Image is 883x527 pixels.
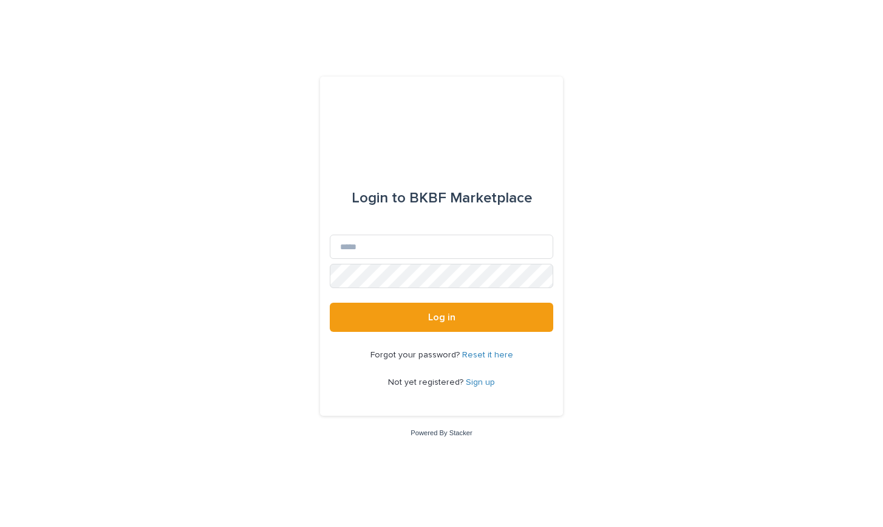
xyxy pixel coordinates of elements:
span: Login to [352,191,406,205]
a: Reset it here [462,351,513,359]
a: Powered By Stacker [411,429,472,436]
div: BKBF Marketplace [352,181,532,215]
span: Log in [428,312,455,322]
img: l65f3yHPToSKODuEVUav [380,106,502,142]
span: Not yet registered? [388,378,466,387]
a: Sign up [466,378,495,387]
span: Forgot your password? [370,351,462,359]
button: Log in [330,303,553,332]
